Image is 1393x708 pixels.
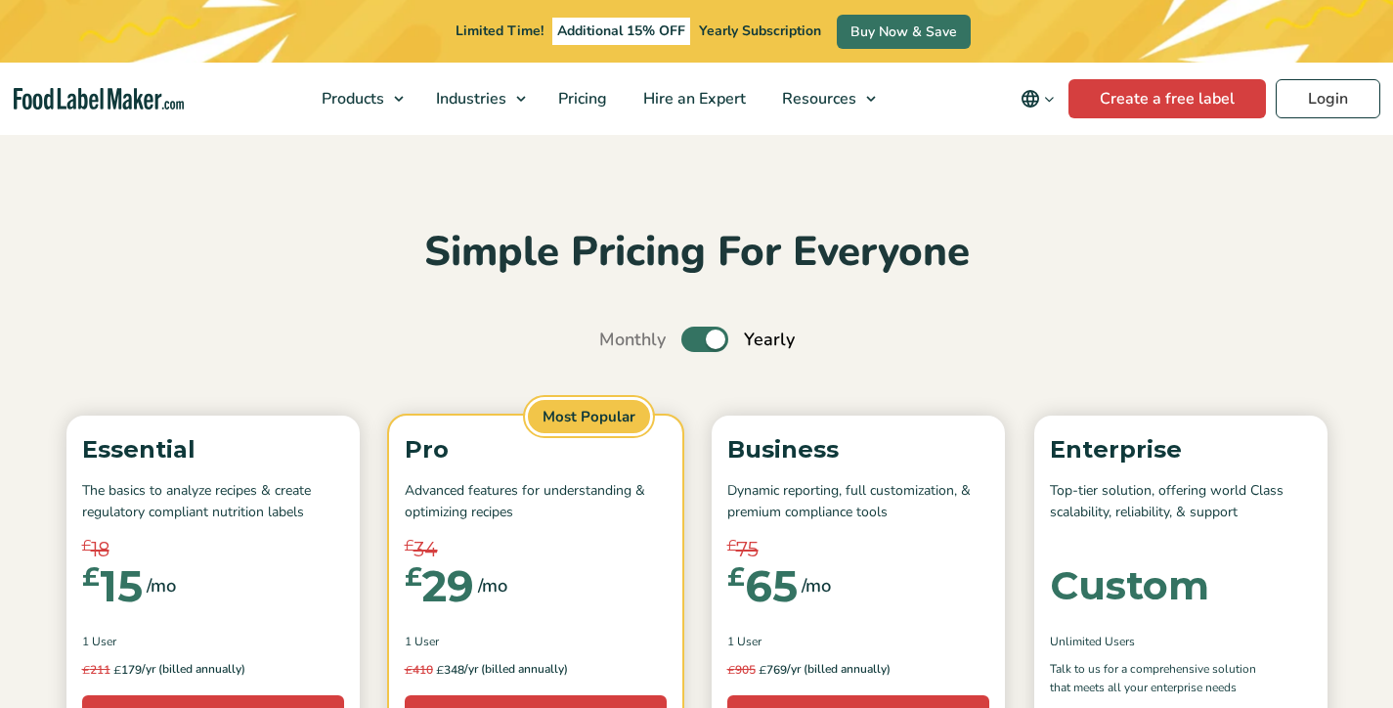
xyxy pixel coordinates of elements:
span: /mo [478,572,507,599]
div: Custom [1050,566,1209,605]
del: 410 [405,662,433,678]
span: /yr (billed annually) [464,660,568,680]
span: Products [316,88,386,110]
span: 1 User [405,633,439,650]
label: Toggle [681,327,728,352]
span: Most Popular [525,397,653,437]
span: 1 User [727,633,762,650]
span: Limited Time! [456,22,544,40]
span: /mo [147,572,176,599]
span: Monthly [599,327,666,353]
span: £ [759,662,766,677]
span: £ [82,564,100,590]
h2: Simple Pricing For Everyone [57,226,1337,280]
span: 18 [91,535,109,564]
p: Talk to us for a comprehensive solution that meets all your enterprise needs [1050,660,1275,697]
div: 29 [405,564,474,607]
span: /yr (billed annually) [142,660,245,680]
span: Pricing [552,88,609,110]
a: Login [1276,79,1380,118]
span: Additional 15% OFF [552,18,690,45]
span: 75 [736,535,759,564]
p: Enterprise [1050,431,1312,468]
span: £ [82,662,90,677]
span: £ [405,662,413,677]
span: 1 User [82,633,116,650]
del: 905 [727,662,756,678]
span: Unlimited Users [1050,633,1135,650]
a: Create a free label [1068,79,1266,118]
span: £ [82,535,91,557]
span: £ [113,662,121,677]
span: £ [405,564,422,590]
span: 34 [414,535,438,564]
p: Advanced features for understanding & optimizing recipes [405,480,667,524]
span: Yearly Subscription [699,22,821,40]
a: Resources [764,63,886,135]
span: £ [436,662,444,677]
p: Pro [405,431,667,468]
span: 179 [82,660,142,680]
p: Business [727,431,989,468]
a: Buy Now & Save [837,15,971,49]
p: Top-tier solution, offering world Class scalability, reliability, & support [1050,480,1312,524]
a: Hire an Expert [626,63,760,135]
p: Essential [82,431,344,468]
button: Change language [1007,79,1068,118]
p: The basics to analyze recipes & create regulatory compliant nutrition labels [82,480,344,524]
span: Resources [776,88,858,110]
span: £ [727,662,735,677]
span: £ [727,564,745,590]
span: Yearly [744,327,795,353]
span: /yr (billed annually) [787,660,891,680]
span: £ [405,535,414,557]
div: 65 [727,564,798,607]
a: Products [304,63,414,135]
a: Pricing [541,63,621,135]
span: Hire an Expert [637,88,748,110]
span: £ [727,535,736,557]
span: 769 [727,660,787,680]
span: 348 [405,660,464,680]
div: 15 [82,564,143,607]
span: Industries [430,88,508,110]
p: Dynamic reporting, full customization, & premium compliance tools [727,480,989,524]
a: Industries [418,63,536,135]
a: Food Label Maker homepage [14,88,184,111]
del: 211 [82,662,110,678]
span: /mo [802,572,831,599]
